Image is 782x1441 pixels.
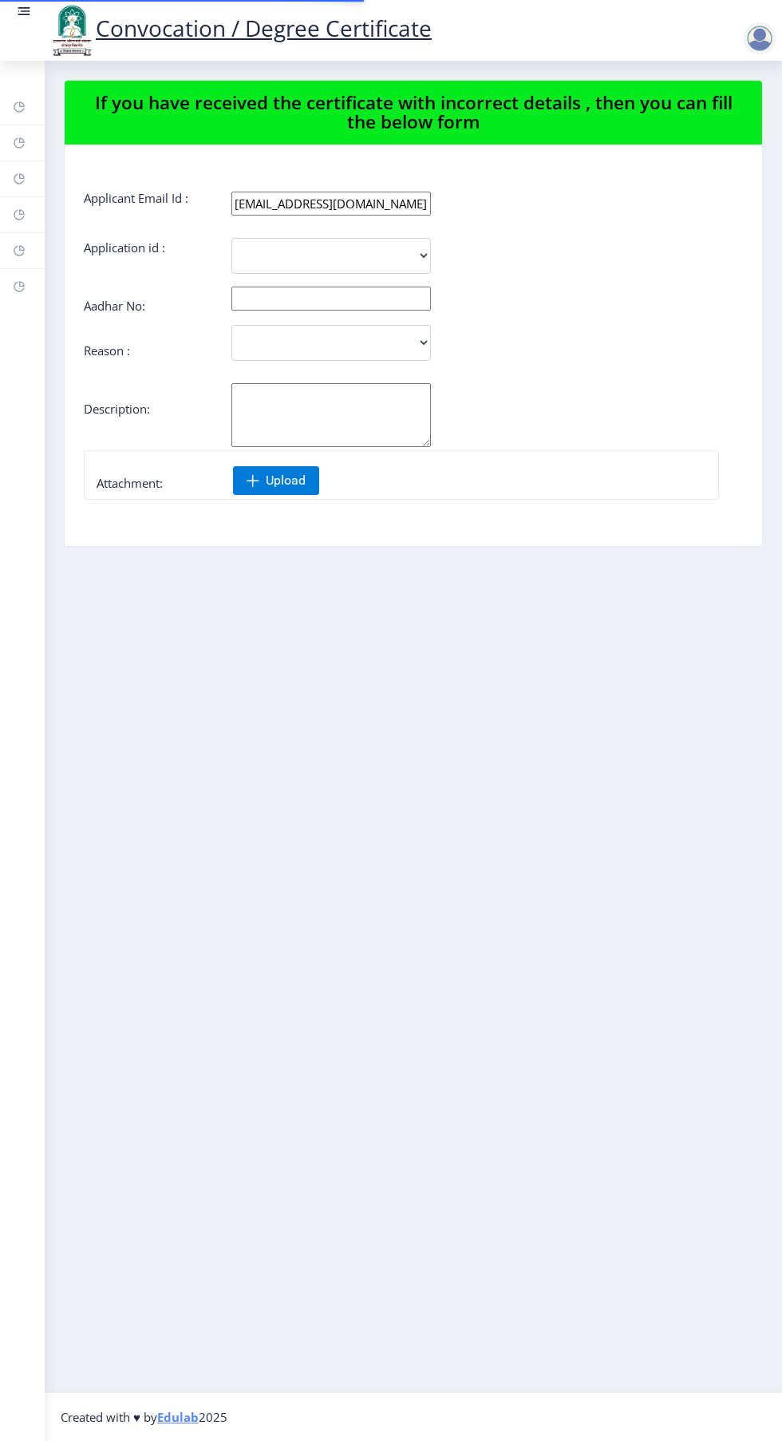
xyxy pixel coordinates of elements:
[61,1409,227,1425] span: Created with ♥ by 2025
[157,1409,199,1425] a: Edulab
[266,473,306,489] span: Upload
[48,13,432,43] a: Convocation / Degree Certificate
[84,190,188,206] label: Applicant Email Id :
[97,475,163,491] label: Attachment:
[84,401,150,417] label: Description:
[65,81,762,145] nb-card-header: If you have received the certificate with incorrect details , then you can fill the below form
[48,3,96,57] img: logo
[84,298,145,314] label: Aadhar No:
